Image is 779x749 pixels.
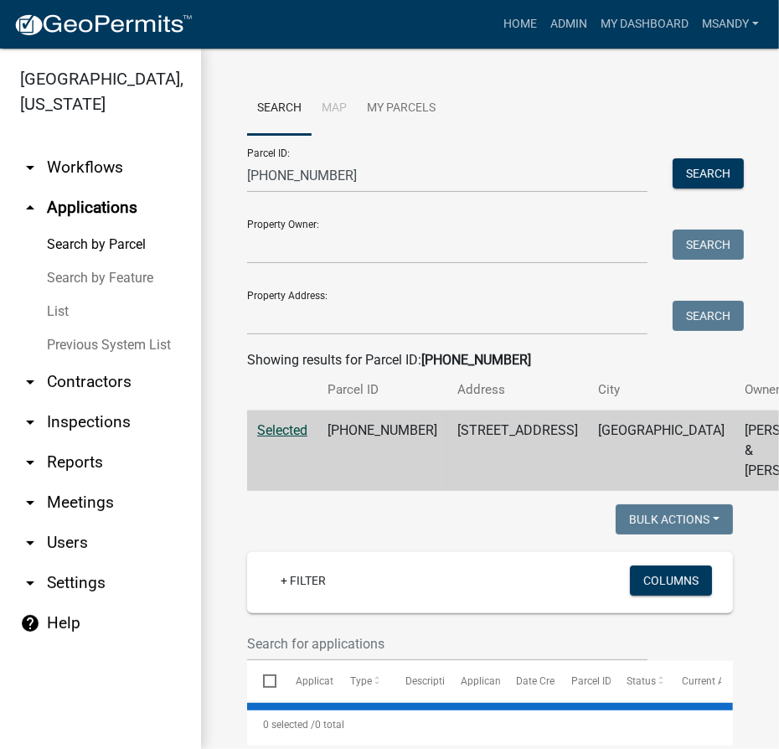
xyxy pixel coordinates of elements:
[317,411,447,492] td: [PHONE_NUMBER]
[20,533,40,553] i: arrow_drop_down
[20,158,40,178] i: arrow_drop_down
[666,661,721,701] datatable-header-cell: Current Activity
[20,493,40,513] i: arrow_drop_down
[627,675,656,687] span: Status
[247,627,647,661] input: Search for applications
[334,661,389,701] datatable-header-cell: Type
[673,301,744,331] button: Search
[497,8,544,40] a: Home
[279,661,334,701] datatable-header-cell: Application Number
[263,719,315,731] span: 0 selected /
[588,411,735,492] td: [GEOGRAPHIC_DATA]
[421,352,531,368] strong: [PHONE_NUMBER]
[516,675,575,687] span: Date Created
[405,675,457,687] span: Description
[630,566,712,596] button: Columns
[267,566,339,596] a: + Filter
[20,372,40,392] i: arrow_drop_down
[20,412,40,432] i: arrow_drop_down
[673,230,744,260] button: Search
[461,675,504,687] span: Applicant
[447,411,588,492] td: [STREET_ADDRESS]
[357,82,446,136] a: My Parcels
[296,675,387,687] span: Application Number
[544,8,594,40] a: Admin
[555,661,611,701] datatable-header-cell: Parcel ID
[317,370,447,410] th: Parcel ID
[20,452,40,473] i: arrow_drop_down
[247,661,279,701] datatable-header-cell: Select
[616,504,733,535] button: Bulk Actions
[445,661,500,701] datatable-header-cell: Applicant
[247,350,733,370] div: Showing results for Parcel ID:
[247,704,733,746] div: 0 total
[695,8,766,40] a: msandy
[351,675,373,687] span: Type
[20,198,40,218] i: arrow_drop_up
[20,613,40,633] i: help
[247,82,312,136] a: Search
[500,661,555,701] datatable-header-cell: Date Created
[257,422,307,438] a: Selected
[389,661,445,701] datatable-header-cell: Description
[588,370,735,410] th: City
[673,158,744,189] button: Search
[611,661,666,701] datatable-header-cell: Status
[594,8,695,40] a: My Dashboard
[20,573,40,593] i: arrow_drop_down
[682,675,751,687] span: Current Activity
[571,675,611,687] span: Parcel ID
[447,370,588,410] th: Address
